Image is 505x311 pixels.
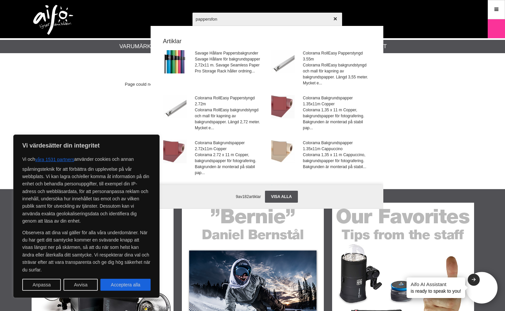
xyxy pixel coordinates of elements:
[195,107,262,131] span: Colorama RollEasy bakgrundstyngd och mall för kapning av bakgrundspapper. Längd 2,72 meter. Mycke...
[303,140,370,152] span: Colorama Bakgrundspapper 1.35x11m Cappuccino
[249,194,261,199] span: artiklar
[33,5,73,35] img: logo.png
[195,140,262,152] span: Colorama Bakgrundspapper 2.72x11m Copper
[195,152,262,176] span: Colorama 2.72 x 11 m Copper, bakgrundspapper för fotografering. Bakgrunden är monterad på stabil ...
[35,154,74,165] button: våra 1531 partners
[195,50,262,56] span: Savage Hållare Pappersbakgrunder
[267,136,375,180] a: Colorama Bakgrundspapper 1.35x11m CappuccinoColorama 1,35 x 11 m Cappuccino, bakgrundspapper för ...
[303,50,370,62] span: Colorama RollEasy Papperstyngd 3.55m
[163,50,187,73] img: sa-dbh-003.jpg
[265,191,298,203] a: Visa alla
[22,229,151,273] p: Observera att dina val gäller för alla våra underdomäner. När du har gett ditt samtycke kommer en...
[195,56,262,74] span: Savage Hållare för bakgrundspapper 2,72x11 m. Savage Seamless Paper Pro Storage Rack håller ordni...
[163,95,187,118] img: cocut9.jpg
[242,194,249,199] span: 182
[303,152,370,170] span: Colorama 1,35 x 11 m Cappuccino, bakgrundspapper för fotografering. Bakgrunden är monterad på sta...
[22,279,61,291] button: Anpassa
[22,154,151,225] p: Vi och använder cookies och annan spårningsteknik för att förbättra din upplevelse på vår webbpla...
[159,91,267,135] a: Colorama RollEasy Papperstyngd 2.72mColorama RollEasy bakgrundstyngd och mall för kapning av bakg...
[159,37,375,46] strong: Artiklar
[303,95,370,107] span: Colorama Bakgrundspapper 1.35x11m Copper
[159,136,267,180] a: Colorama Bakgrundspapper 2.72x11m CopperColorama 2.72 x 11 m Copper, bakgrundspapper för fotograf...
[271,95,295,118] img: co_096.jpg
[267,181,375,225] a: Colorama Bakgrundspapper 1.35x11m Lagoon
[159,46,267,90] a: Savage Hållare PappersbakgrunderSavage Hållare för bakgrundspapper 2,72x11 m. Savage Seamless Pap...
[271,140,295,163] img: co_052.jpg
[303,107,370,131] span: Colorama 1,35 x 11 m Copper, bakgrundspapper för fotografering. Bakgrunden är monterad på stabil ...
[267,46,375,90] a: Colorama RollEasy Papperstyngd 3.55mColorama RollEasy bakgrundstyngd och mall för kapning av bakg...
[13,135,160,298] div: Vi värdesätter din integritet
[119,42,159,51] a: Varumärken
[236,194,238,199] span: 9
[192,7,342,31] input: Sök produkter ...
[303,62,370,86] span: Colorama RollEasy bakgrundstyngd och mall för kapning av bakgrundspapper. Längd 3,55 meter. Mycke...
[163,140,187,163] img: co_096.jpg
[159,181,267,225] a: Colorama Bakgrundspapper 2.72x11m Cappuccino
[238,194,242,199] span: av
[100,279,151,291] button: Acceptera alla
[271,50,295,73] img: cocut9.jpg
[267,91,375,135] a: Colorama Bakgrundspapper 1.35x11m CopperColorama 1,35 x 11 m Copper, bakgrundspapper för fotograf...
[22,142,151,150] p: Vi värdesätter din integritet
[195,95,262,107] span: Colorama RollEasy Papperstyngd 2.72m
[63,279,98,291] button: Avvisa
